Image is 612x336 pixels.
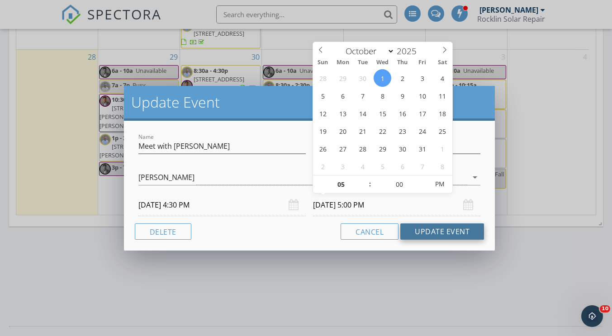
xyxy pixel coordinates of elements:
div: [PERSON_NAME] [138,173,195,181]
span: November 7, 2025 [413,157,431,175]
button: Cancel [341,223,399,240]
input: Select date [313,194,480,216]
span: October 21, 2025 [354,122,371,140]
span: October 11, 2025 [433,87,451,104]
span: October 19, 2025 [314,122,332,140]
span: October 29, 2025 [374,140,391,157]
span: October 30, 2025 [394,140,411,157]
span: October 16, 2025 [394,104,411,122]
span: October 20, 2025 [334,122,351,140]
span: October 28, 2025 [354,140,371,157]
span: October 9, 2025 [394,87,411,104]
span: Click to toggle [427,175,452,193]
span: October 17, 2025 [413,104,431,122]
i: arrow_drop_down [470,172,480,183]
span: : [369,175,371,193]
span: Tue [353,60,373,66]
span: October 1, 2025 [374,69,391,87]
span: November 4, 2025 [354,157,371,175]
h2: Update Event [131,93,488,111]
span: October 8, 2025 [374,87,391,104]
span: October 3, 2025 [413,69,431,87]
span: October 22, 2025 [374,122,391,140]
span: September 30, 2025 [354,69,371,87]
span: October 12, 2025 [314,104,332,122]
span: October 6, 2025 [334,87,351,104]
span: Sat [432,60,452,66]
span: October 2, 2025 [394,69,411,87]
span: Wed [373,60,393,66]
span: October 15, 2025 [374,104,391,122]
span: 10 [600,305,610,312]
span: October 18, 2025 [433,104,451,122]
span: October 7, 2025 [354,87,371,104]
input: Select date [138,194,306,216]
span: Sun [313,60,333,66]
span: November 2, 2025 [314,157,332,175]
span: October 4, 2025 [433,69,451,87]
span: October 24, 2025 [413,122,431,140]
span: November 3, 2025 [334,157,351,175]
span: October 10, 2025 [413,87,431,104]
span: November 6, 2025 [394,157,411,175]
iframe: Intercom live chat [581,305,603,327]
button: Delete [135,223,191,240]
span: November 8, 2025 [433,157,451,175]
span: October 31, 2025 [413,140,431,157]
span: October 27, 2025 [334,140,351,157]
span: October 5, 2025 [314,87,332,104]
span: October 25, 2025 [433,122,451,140]
span: October 13, 2025 [334,104,351,122]
span: September 29, 2025 [334,69,351,87]
span: October 23, 2025 [394,122,411,140]
input: Year [394,45,424,57]
span: Fri [413,60,432,66]
span: September 28, 2025 [314,69,332,87]
span: October 26, 2025 [314,140,332,157]
span: October 14, 2025 [354,104,371,122]
span: Mon [333,60,353,66]
span: November 5, 2025 [374,157,391,175]
span: November 1, 2025 [433,140,451,157]
span: Thu [393,60,413,66]
button: Update Event [400,223,484,240]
